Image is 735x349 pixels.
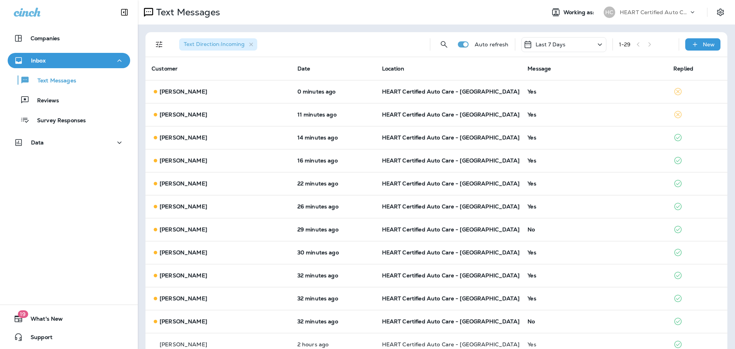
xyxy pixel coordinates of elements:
p: Companies [31,35,60,41]
button: Support [8,329,130,345]
span: HEART Certified Auto Care - [GEOGRAPHIC_DATA] [382,111,519,118]
p: Oct 15, 2025 09:03 AM [297,272,370,279]
p: Last 7 Days [536,41,566,48]
div: Yes [528,180,661,187]
button: Companies [8,31,130,46]
button: Survey Responses [8,112,130,128]
div: 1 - 29 [619,41,631,48]
button: 19What's New [8,311,130,326]
div: Yes [528,203,661,210]
p: [PERSON_NAME] [160,157,207,164]
button: Search Messages [436,37,452,52]
div: No [528,318,661,324]
p: Survey Responses [29,117,86,125]
span: Working as: [563,9,596,16]
p: [PERSON_NAME] [160,180,207,187]
p: [PERSON_NAME] [160,111,207,118]
span: HEART Certified Auto Care - [GEOGRAPHIC_DATA] [382,134,519,141]
span: Support [23,334,52,343]
p: Oct 15, 2025 09:35 AM [297,88,370,95]
span: HEART Certified Auto Care - [GEOGRAPHIC_DATA] [382,295,519,302]
p: [PERSON_NAME] [160,318,207,324]
button: Inbox [8,53,130,68]
div: Yes [528,157,661,164]
p: [PERSON_NAME] [160,134,207,141]
p: Oct 15, 2025 09:02 AM [297,318,370,324]
span: HEART Certified Auto Care - [GEOGRAPHIC_DATA] [382,341,519,348]
span: Replied [673,65,693,72]
span: Message [528,65,551,72]
span: Customer [152,65,178,72]
span: HEART Certified Auto Care - [GEOGRAPHIC_DATA] [382,272,519,279]
span: Location [382,65,404,72]
div: Yes [528,88,661,95]
p: New [703,41,715,48]
div: Yes [528,295,661,301]
button: Data [8,135,130,150]
p: Text Messages [30,77,76,85]
p: Text Messages [153,7,220,18]
button: Text Messages [8,72,130,88]
div: Yes [528,111,661,118]
p: Oct 15, 2025 07:03 AM [297,341,370,347]
div: Yes [528,341,661,347]
button: Settings [714,5,727,19]
p: Reviews [29,97,59,105]
p: Oct 15, 2025 09:03 AM [297,295,370,301]
span: Text Direction : Incoming [184,41,245,48]
button: Collapse Sidebar [114,5,135,20]
p: Oct 15, 2025 09:21 AM [297,134,370,141]
p: Oct 15, 2025 09:05 AM [297,226,370,233]
span: HEART Certified Auto Care - [GEOGRAPHIC_DATA] [382,88,519,95]
button: Filters [152,37,167,52]
p: Inbox [31,57,46,64]
span: 19 [18,310,28,318]
p: HEART Certified Auto Care [620,9,689,15]
span: Date [297,65,310,72]
p: [PERSON_NAME] [160,88,207,95]
span: HEART Certified Auto Care - [GEOGRAPHIC_DATA] [382,226,519,233]
span: HEART Certified Auto Care - [GEOGRAPHIC_DATA] [382,157,519,164]
p: [PERSON_NAME] [160,341,207,347]
p: Oct 15, 2025 09:05 AM [297,249,370,256]
p: [PERSON_NAME] [160,295,207,301]
span: HEART Certified Auto Care - [GEOGRAPHIC_DATA] [382,180,519,187]
p: [PERSON_NAME] [160,203,207,210]
p: Oct 15, 2025 09:24 AM [297,111,370,118]
div: Yes [528,134,661,141]
span: What's New [23,316,63,325]
p: Oct 15, 2025 09:09 AM [297,203,370,210]
span: HEART Certified Auto Care - [GEOGRAPHIC_DATA] [382,318,519,325]
button: Reviews [8,92,130,108]
p: Oct 15, 2025 09:13 AM [297,180,370,187]
div: Text Direction:Incoming [179,38,257,51]
p: Data [31,139,44,146]
p: [PERSON_NAME] [160,272,207,279]
p: [PERSON_NAME] [160,226,207,233]
p: [PERSON_NAME] [160,249,207,256]
div: HC [604,7,615,18]
p: Oct 15, 2025 09:19 AM [297,157,370,164]
span: HEART Certified Auto Care - [GEOGRAPHIC_DATA] [382,203,519,210]
div: Yes [528,249,661,256]
p: Auto refresh [475,41,509,48]
span: HEART Certified Auto Care - [GEOGRAPHIC_DATA] [382,249,519,256]
div: No [528,226,661,233]
div: Yes [528,272,661,279]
